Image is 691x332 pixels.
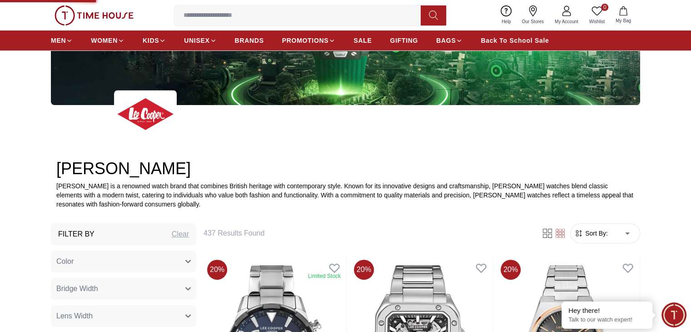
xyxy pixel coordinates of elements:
[612,17,635,24] span: My Bag
[56,256,74,267] span: Color
[56,283,98,294] span: Bridge Width
[235,32,264,49] a: BRANDS
[551,18,582,25] span: My Account
[436,32,462,49] a: BAGS
[661,302,686,327] div: Chat Widget
[207,260,227,280] span: 20 %
[235,36,264,45] span: BRANDS
[56,160,635,178] h2: [PERSON_NAME]
[481,36,549,45] span: Back To School Sale
[58,229,94,240] h3: Filter By
[481,32,549,49] a: Back To School Sale
[518,18,547,25] span: Our Stores
[51,305,196,327] button: Lens Width
[601,4,608,11] span: 0
[184,32,216,49] a: UNISEX
[184,36,209,45] span: UNISEX
[390,32,418,49] a: GIFTING
[143,36,159,45] span: KIDS
[91,36,118,45] span: WOMEN
[282,32,336,49] a: PROMOTIONS
[308,272,341,280] div: Limited Stock
[390,36,418,45] span: GIFTING
[172,229,189,240] div: Clear
[496,4,517,27] a: Help
[583,229,608,238] span: Sort By:
[51,251,196,272] button: Color
[51,278,196,300] button: Bridge Width
[282,36,329,45] span: PROMOTIONS
[353,32,372,49] a: SALE
[610,5,636,26] button: My Bag
[568,316,646,324] p: Talk to our watch expert!
[51,36,66,45] span: MEN
[55,5,134,25] img: ...
[517,4,549,27] a: Our Stores
[114,90,177,138] img: ...
[143,32,166,49] a: KIDS
[584,4,610,27] a: 0Wishlist
[498,18,515,25] span: Help
[586,18,608,25] span: Wishlist
[353,36,372,45] span: SALE
[56,181,635,209] p: [PERSON_NAME] is a renowned watch brand that combines British heritage with contemporary style. K...
[354,260,374,280] span: 20 %
[568,306,646,315] div: Hey there!
[91,32,124,49] a: WOMEN
[56,311,93,322] span: Lens Width
[574,229,608,238] button: Sort By:
[51,32,73,49] a: MEN
[436,36,456,45] span: BAGS
[204,228,530,239] h6: 437 Results Found
[501,260,521,280] span: 20 %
